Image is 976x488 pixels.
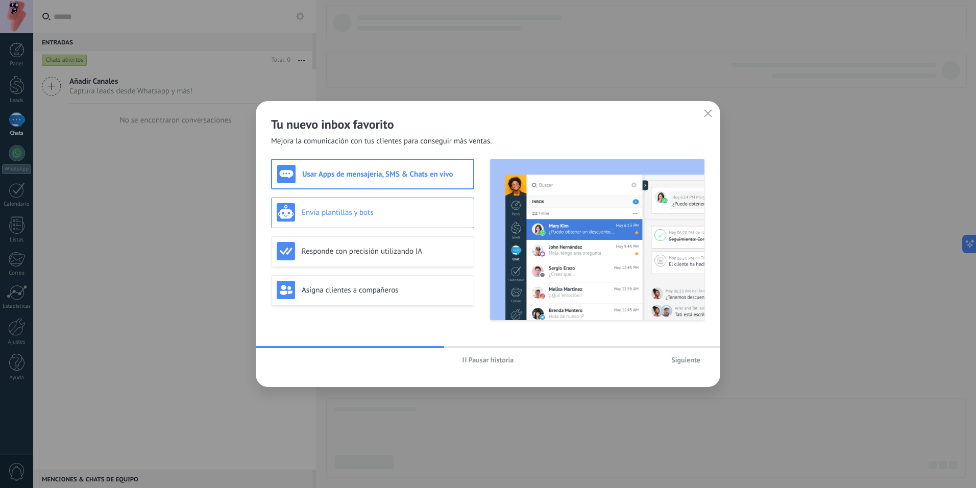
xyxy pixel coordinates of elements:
button: Pausar historia [458,352,519,368]
h3: Asigna clientes a compañeros [302,285,469,295]
h3: Usar Apps de mensajería, SMS & Chats en vivo [302,169,468,179]
span: Siguiente [671,356,700,363]
span: Mejora la comunicación con tus clientes para conseguir más ventas. [271,136,492,147]
h3: Envía plantillas y bots [302,208,469,217]
span: Pausar historia [469,356,514,363]
h3: Responde con precisión utilizando IA [302,247,469,256]
button: Siguiente [667,352,705,368]
h2: Tu nuevo inbox favorito [271,116,705,132]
